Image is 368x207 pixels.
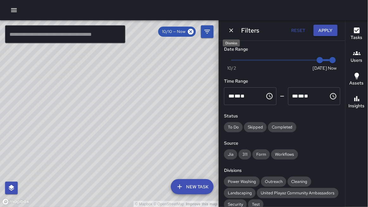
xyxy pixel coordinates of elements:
span: Completed [268,124,296,130]
div: Landscaping [224,188,256,198]
span: 10/10 — Now [158,28,189,35]
h6: Users [351,57,363,64]
span: Outreach [261,179,286,185]
button: Dismiss [227,26,236,35]
span: Now [328,65,337,71]
span: Workflows [271,151,298,158]
button: Choose time, selected time is 12:00 AM [263,90,276,103]
h6: Source [224,140,340,147]
button: Choose time, selected time is 11:59 PM [327,90,340,103]
button: Filters [201,25,214,38]
span: Jia [224,151,237,158]
span: Skipped [244,124,267,130]
div: Jia [224,149,237,160]
span: Meridiem [304,94,309,98]
button: New Task [171,179,214,194]
h6: Filters [241,25,259,35]
button: Apply [314,25,338,36]
div: Outreach [261,177,286,187]
span: [DATE] [313,65,327,71]
div: 10/10 — Now [158,27,196,37]
div: Form [253,149,270,160]
div: Skipped [244,122,267,132]
span: United Playaz Community Ambassadors [257,190,339,196]
span: Form [253,151,270,158]
h6: Insights [349,103,365,110]
div: Dismiss [223,40,240,47]
h6: Date Range [224,46,340,53]
button: Users [346,46,368,68]
div: Completed [268,122,296,132]
span: Power Washing [224,179,260,185]
span: To Do [224,124,243,130]
button: Tasks [346,23,368,46]
span: Minutes [298,94,304,98]
h6: Divisions [224,167,340,174]
div: Workflows [271,149,298,160]
button: Reset [288,25,309,36]
span: 10/2 [227,65,236,71]
div: United Playaz Community Ambassadors [257,188,339,198]
span: Hours [292,94,298,98]
button: Insights [346,91,368,114]
span: 311 [239,151,251,158]
div: 311 [239,149,251,160]
span: Landscaping [224,190,256,196]
span: Cleaning [288,179,311,185]
h6: Assets [350,80,364,87]
h6: Status [224,113,340,120]
h6: Time Range [224,78,340,85]
div: To Do [224,122,243,132]
button: Assets [346,68,368,91]
div: Cleaning [288,177,311,187]
div: Power Washing [224,177,260,187]
span: Hours [228,94,234,98]
span: Meridiem [240,94,245,98]
span: Minutes [234,94,240,98]
h6: Tasks [351,34,363,41]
